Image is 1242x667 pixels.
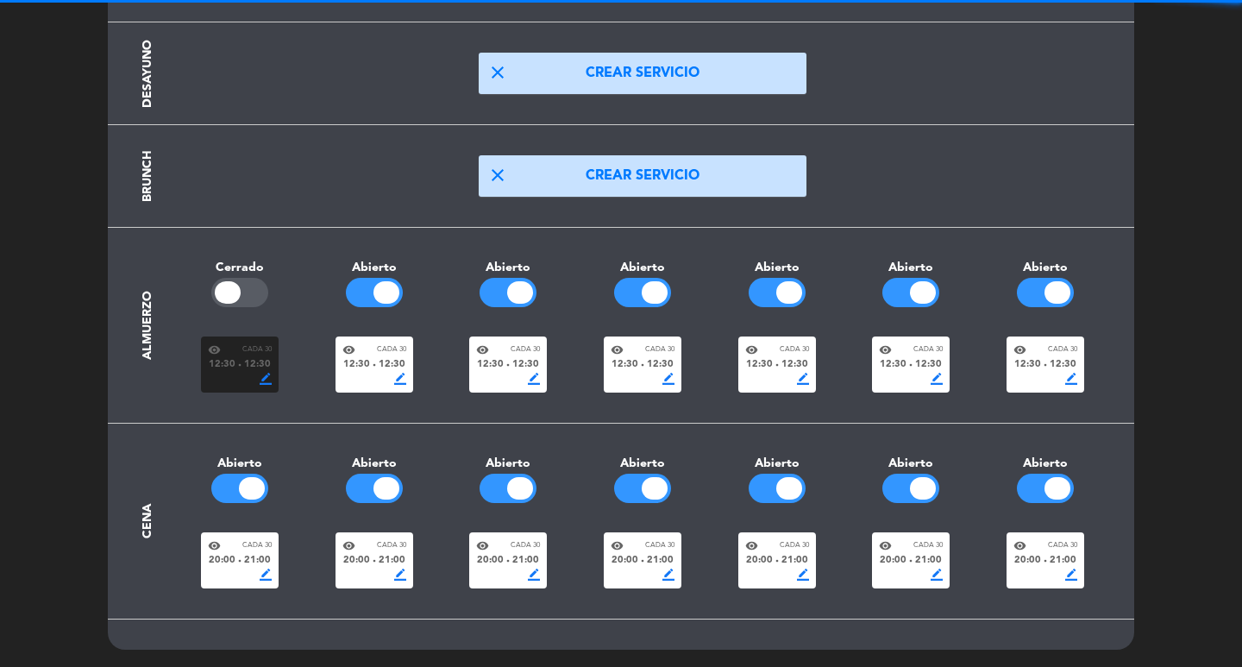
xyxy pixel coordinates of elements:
span: fiber_manual_record [238,559,241,563]
div: Cena [138,504,158,538]
span: Cada 30 [242,344,272,356]
span: fiber_manual_record [506,363,510,367]
span: fiber_manual_record [641,363,644,367]
span: fiber_manual_record [373,559,376,563]
span: 20:00 [612,553,638,569]
span: visibility [208,539,221,552]
div: Abierto [710,454,844,474]
span: 12:30 [781,357,808,373]
span: 12:30 [1014,357,1041,373]
span: border_color [1065,373,1077,385]
span: 12:30 [1050,357,1076,373]
span: 12:30 [612,357,638,373]
span: 20:00 [209,553,235,569]
span: Cada 30 [242,540,272,551]
span: border_color [931,569,943,581]
span: visibility [611,539,624,552]
span: border_color [260,569,272,581]
span: fiber_manual_record [238,363,241,367]
div: Abierto [575,454,710,474]
div: Abierto [307,454,442,474]
span: visibility [879,343,892,356]
span: visibility [342,539,355,552]
span: Cada 30 [1048,344,1077,356]
span: 12:30 [647,357,674,373]
span: border_color [797,373,809,385]
div: Abierto [441,258,575,278]
span: Cada 30 [645,540,674,551]
span: Cada 30 [377,540,406,551]
span: Cada 30 [913,344,943,356]
span: Cada 30 [913,540,943,551]
span: fiber_manual_record [775,363,779,367]
button: closeCrear servicio [479,53,806,94]
span: border_color [662,373,674,385]
span: visibility [476,343,489,356]
span: visibility [1013,343,1026,356]
span: Cada 30 [1048,540,1077,551]
span: border_color [797,569,809,581]
span: Cada 30 [780,540,809,551]
span: fiber_manual_record [909,363,913,367]
div: Abierto [844,258,979,278]
span: fiber_manual_record [775,559,779,563]
div: Abierto [710,258,844,278]
span: fiber_manual_record [506,559,510,563]
span: visibility [745,343,758,356]
span: border_color [1065,569,1077,581]
span: 12:30 [512,357,539,373]
div: Abierto [978,258,1113,278]
span: 21:00 [379,553,405,569]
span: visibility [879,539,892,552]
span: 12:30 [379,357,405,373]
span: 20:00 [746,553,773,569]
div: Abierto [844,454,979,474]
span: 21:00 [781,553,808,569]
span: Cada 30 [511,540,540,551]
span: close [487,165,508,186]
span: visibility [208,343,221,356]
span: 12:30 [915,357,942,373]
span: fiber_manual_record [1044,559,1047,563]
span: 20:00 [477,553,504,569]
span: border_color [528,569,540,581]
div: Abierto [575,258,710,278]
span: Cada 30 [645,344,674,356]
span: 12:30 [244,357,271,373]
span: fiber_manual_record [909,559,913,563]
span: fiber_manual_record [1044,363,1047,367]
span: 12:30 [477,357,504,373]
span: 21:00 [512,553,539,569]
span: 20:00 [343,553,370,569]
span: 12:30 [343,357,370,373]
span: 20:00 [1014,553,1041,569]
span: Cada 30 [511,344,540,356]
span: visibility [476,539,489,552]
span: visibility [745,539,758,552]
span: border_color [394,373,406,385]
span: fiber_manual_record [641,559,644,563]
div: Abierto [307,258,442,278]
span: border_color [528,373,540,385]
span: close [487,62,508,83]
span: 21:00 [1050,553,1076,569]
span: fiber_manual_record [373,363,376,367]
span: border_color [394,569,406,581]
div: Almuerzo [138,291,158,360]
span: visibility [611,343,624,356]
button: closeCrear servicio [479,155,806,197]
span: Cada 30 [377,344,406,356]
span: 21:00 [647,553,674,569]
span: border_color [260,373,272,385]
span: visibility [342,343,355,356]
span: 21:00 [244,553,271,569]
span: border_color [662,569,674,581]
span: visibility [1013,539,1026,552]
span: border_color [931,373,943,385]
span: 12:30 [209,357,235,373]
div: Abierto [441,454,575,474]
span: 21:00 [915,553,942,569]
span: Cada 30 [780,344,809,356]
span: 12:30 [746,357,773,373]
div: Abierto [978,454,1113,474]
